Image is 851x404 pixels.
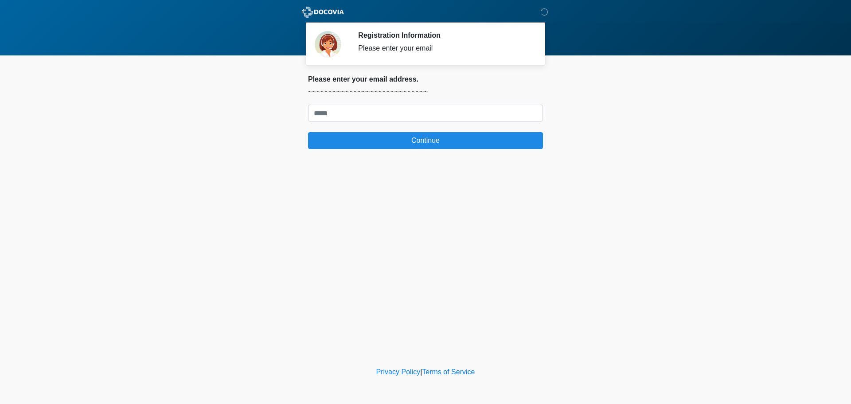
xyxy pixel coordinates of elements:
a: | [420,368,422,376]
h2: Registration Information [358,31,530,39]
div: Please enter your email [358,43,530,54]
h2: Please enter your email address. [308,75,543,83]
img: Agent Avatar [315,31,341,58]
a: Privacy Policy [376,368,421,376]
img: ABC Med Spa- GFEase Logo [299,7,347,18]
a: Terms of Service [422,368,475,376]
button: Continue [308,132,543,149]
p: ~~~~~~~~~~~~~~~~~~~~~~~~~~~~~ [308,87,543,98]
